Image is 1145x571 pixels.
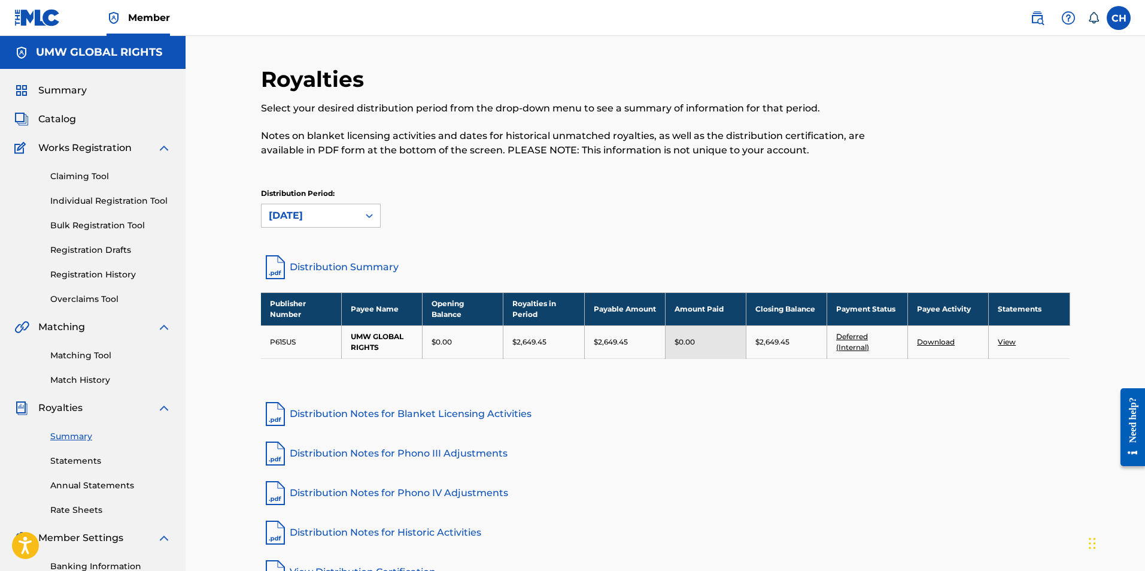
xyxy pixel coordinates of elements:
img: Matching [14,320,29,334]
a: Overclaims Tool [50,293,171,306]
p: $0.00 [675,337,695,348]
img: Member Settings [14,531,29,545]
p: Select your desired distribution period from the drop-down menu to see a summary of information f... [261,101,884,116]
img: Catalog [14,112,29,126]
img: MLC Logo [14,9,60,26]
a: Distribution Notes for Blanket Licensing Activities [261,400,1070,428]
a: Distribution Notes for Phono III Adjustments [261,439,1070,468]
a: Download [917,337,955,346]
iframe: Resource Center [1111,379,1145,476]
img: pdf [261,439,290,468]
span: Member Settings [38,531,123,545]
h5: UMW GLOBAL RIGHTS [36,46,162,59]
p: Notes on blanket licensing activities and dates for historical unmatched royalties, as well as th... [261,129,884,158]
th: Payee Activity [908,292,989,325]
a: Distribution Notes for Phono IV Adjustments [261,479,1070,507]
img: search [1030,11,1044,25]
a: Public Search [1025,6,1049,30]
div: Notifications [1088,12,1100,24]
img: distribution-summary-pdf [261,253,290,282]
td: UMW GLOBAL RIGHTS [342,325,423,358]
div: User Menu [1107,6,1131,30]
span: Royalties [38,401,83,415]
img: Accounts [14,46,29,60]
img: expand [157,320,171,334]
img: expand [157,401,171,415]
a: View [998,337,1016,346]
th: Publisher Number [261,292,342,325]
a: Bulk Registration Tool [50,219,171,232]
th: Payable Amount [584,292,665,325]
a: Individual Registration Tool [50,195,171,207]
img: Works Registration [14,141,30,155]
a: Distribution Notes for Historic Activities [261,518,1070,547]
span: Member [128,11,170,25]
p: Distribution Period: [261,188,381,199]
th: Payee Name [342,292,423,325]
img: pdf [261,479,290,507]
th: Payment Status [827,292,907,325]
iframe: Chat Widget [1085,513,1145,571]
img: Summary [14,83,29,98]
a: Matching Tool [50,349,171,362]
a: SummarySummary [14,83,87,98]
img: expand [157,141,171,155]
img: expand [157,531,171,545]
th: Statements [989,292,1070,325]
img: Top Rightsholder [107,11,121,25]
a: Distribution Summary [261,253,1070,282]
th: Opening Balance [423,292,503,325]
th: Royalties in Period [503,292,584,325]
p: $2,649.45 [594,337,628,348]
th: Amount Paid [665,292,746,325]
span: Summary [38,83,87,98]
a: Claiming Tool [50,170,171,183]
img: Royalties [14,401,29,415]
p: $2,649.45 [512,337,546,348]
a: Deferred (Internal) [836,332,869,352]
span: Works Registration [38,141,132,155]
a: Annual Statements [50,479,171,492]
a: Match History [50,374,171,386]
div: [DATE] [269,209,351,223]
span: Catalog [38,112,76,126]
a: Statements [50,455,171,467]
p: $0.00 [432,337,452,348]
a: Registration Drafts [50,244,171,256]
img: help [1061,11,1076,25]
div: Help [1056,6,1080,30]
th: Closing Balance [746,292,827,325]
a: Rate Sheets [50,504,171,516]
img: pdf [261,400,290,428]
span: Matching [38,320,85,334]
a: Registration History [50,268,171,281]
td: P615US [261,325,342,358]
h2: Royalties [261,66,370,93]
div: Drag [1089,525,1096,561]
img: pdf [261,518,290,547]
p: $2,649.45 [755,337,789,348]
a: CatalogCatalog [14,112,76,126]
a: Summary [50,430,171,443]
